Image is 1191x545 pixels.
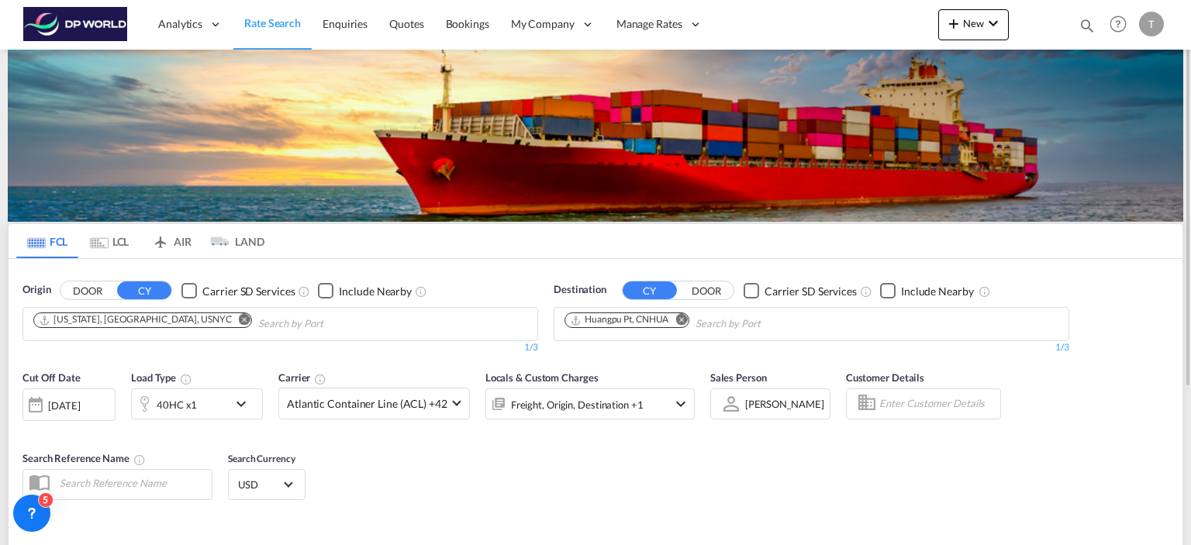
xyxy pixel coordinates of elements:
[60,282,115,300] button: DOOR
[938,9,1009,40] button: icon-plus 400-fgNewicon-chevron-down
[228,453,295,464] span: Search Currency
[39,313,231,326] div: New York, NY, USNYC
[745,398,824,410] div: [PERSON_NAME]
[623,281,677,299] button: CY
[696,312,843,336] input: Chips input.
[616,16,682,32] span: Manage Rates
[22,388,116,421] div: [DATE]
[22,282,50,298] span: Origin
[181,282,295,298] md-checkbox: Checkbox No Ink
[389,17,423,30] span: Quotes
[485,388,695,419] div: Freight Origin Destination Factory Stuffingicon-chevron-down
[52,471,212,495] input: Search Reference Name
[846,371,924,384] span: Customer Details
[944,17,1003,29] span: New
[679,282,734,300] button: DOOR
[22,341,538,354] div: 1/3
[984,14,1003,33] md-icon: icon-chevron-down
[16,224,78,258] md-tab-item: FCL
[1139,12,1164,36] div: T
[446,17,489,30] span: Bookings
[860,285,872,298] md-icon: Unchecked: Search for CY (Container Yard) services for all selected carriers.Checked : Search for...
[880,282,974,298] md-checkbox: Checkbox No Ink
[278,371,326,384] span: Carrier
[202,284,295,299] div: Carrier SD Services
[511,394,644,416] div: Freight Origin Destination Factory Stuffing
[665,313,689,329] button: Remove
[22,371,81,384] span: Cut Off Date
[232,395,258,413] md-icon: icon-chevron-down
[318,282,412,298] md-checkbox: Checkbox No Ink
[202,224,264,258] md-tab-item: LAND
[228,313,251,329] button: Remove
[323,17,368,30] span: Enquiries
[710,371,767,384] span: Sales Person
[8,50,1183,222] img: LCL+%26+FCL+BACKGROUND.png
[244,16,301,29] span: Rate Search
[901,284,974,299] div: Include Nearby
[485,371,599,384] span: Locals & Custom Charges
[117,281,171,299] button: CY
[157,394,197,416] div: 40HC x1
[554,341,1069,354] div: 1/3
[339,284,412,299] div: Include Nearby
[314,373,326,385] md-icon: The selected Trucker/Carrierwill be displayed in the rate results If the rates are from another f...
[133,454,146,466] md-icon: Your search will be saved by the below given name
[39,313,234,326] div: Press delete to remove this chip.
[671,395,690,413] md-icon: icon-chevron-down
[23,7,128,42] img: c08ca190194411f088ed0f3ba295208c.png
[158,16,202,32] span: Analytics
[879,392,996,416] input: Enter Customer Details
[180,373,192,385] md-icon: icon-information-outline
[16,224,264,258] md-pagination-wrapper: Use the left and right arrow keys to navigate between tabs
[140,224,202,258] md-tab-item: AIR
[48,398,80,412] div: [DATE]
[1079,17,1096,40] div: icon-magnify
[236,473,297,495] md-select: Select Currency: $ USDUnited States Dollar
[979,285,991,298] md-icon: Unchecked: Ignores neighbouring ports when fetching rates.Checked : Includes neighbouring ports w...
[31,308,412,336] md-chips-wrap: Chips container. Use arrow keys to select chips.
[944,14,963,33] md-icon: icon-plus 400-fg
[570,313,671,326] div: Press delete to remove this chip.
[258,312,406,336] input: Chips input.
[131,388,263,419] div: 40HC x1icon-chevron-down
[570,313,668,326] div: Huangpu Pt, CNHUA
[22,452,146,464] span: Search Reference Name
[744,282,857,298] md-checkbox: Checkbox No Ink
[511,16,575,32] span: My Company
[1105,11,1139,39] div: Help
[238,478,281,492] span: USD
[765,284,857,299] div: Carrier SD Services
[22,419,34,440] md-datepicker: Select
[151,233,170,244] md-icon: icon-airplane
[1079,17,1096,34] md-icon: icon-magnify
[78,224,140,258] md-tab-item: LCL
[287,396,447,412] span: Atlantic Container Line (ACL) +42
[744,392,826,415] md-select: Sales Person: Tobin Orillion
[554,282,606,298] span: Destination
[298,285,310,298] md-icon: Unchecked: Search for CY (Container Yard) services for all selected carriers.Checked : Search for...
[562,308,849,336] md-chips-wrap: Chips container. Use arrow keys to select chips.
[131,371,192,384] span: Load Type
[415,285,427,298] md-icon: Unchecked: Ignores neighbouring ports when fetching rates.Checked : Includes neighbouring ports w...
[1105,11,1131,37] span: Help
